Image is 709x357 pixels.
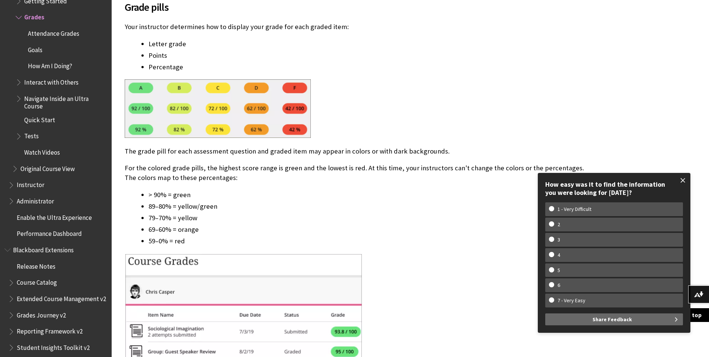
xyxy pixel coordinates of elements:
[125,146,586,156] p: The grade pill for each assessment question and graded item may appear in colors or with dark bac...
[17,228,82,238] span: Performance Dashboard
[549,221,569,228] w-span: 2
[148,236,586,246] li: 59–0% = red
[549,206,600,212] w-span: 1 - Very Difficult
[17,179,44,189] span: Instructor
[549,267,569,274] w-span: 5
[549,297,594,304] w-span: 7 - Very Easy
[148,50,586,61] li: Points
[17,277,57,287] span: Course Catalog
[148,213,586,223] li: 79–70% = yellow
[24,146,60,156] span: Watch Videos
[28,60,72,70] span: How Am I Doing?
[545,180,683,196] div: How easy was it to find the information you were looking for [DATE]?
[20,162,75,173] span: Original Course View
[17,325,83,335] span: Reporting Framework v2
[13,244,74,254] span: Blackboard Extensions
[17,211,92,221] span: Enable the Ultra Experience
[28,44,42,54] span: Goals
[593,313,632,325] span: Share Feedback
[17,195,54,205] span: Administrator
[24,76,79,86] span: Interact with Others
[549,252,569,258] w-span: 4
[125,22,586,32] p: Your instructor determines how to display your grade for each graded item:
[148,39,586,49] li: Letter grade
[17,260,55,270] span: Release Notes
[125,163,586,183] p: For the colored grade pills, the highest score range is green and the lowest is red. At this time...
[148,224,586,235] li: 69–60% = orange
[125,79,311,138] img: Grades organized by letter
[545,313,683,325] button: Share Feedback
[17,341,90,351] span: Student Insights Toolkit v2
[148,62,586,72] li: Percentage
[148,201,586,212] li: 89–80% = yellow/green
[549,237,569,243] w-span: 3
[17,309,66,319] span: Grades Journey v2
[549,282,569,288] w-span: 6
[24,92,106,110] span: Navigate Inside an Ultra Course
[24,130,39,140] span: Tests
[17,293,106,303] span: Extended Course Management v2
[24,11,44,21] span: Grades
[148,190,586,200] li: > 90% = green
[24,114,55,124] span: Quick Start
[28,27,79,37] span: Attendance Grades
